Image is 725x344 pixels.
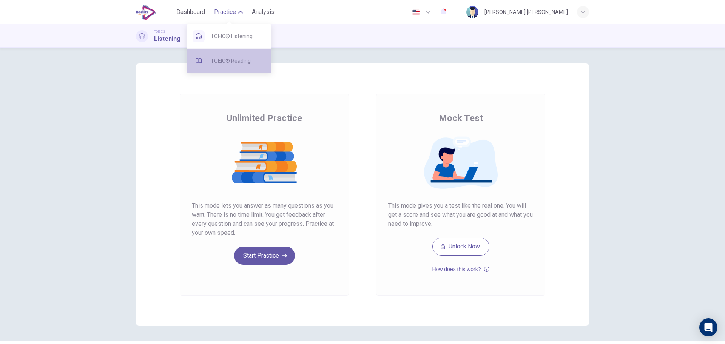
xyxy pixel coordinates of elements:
button: Dashboard [173,5,208,19]
button: Unlock Now [432,238,489,256]
img: en [411,9,421,15]
button: Practice [211,5,246,19]
button: Start Practice [234,247,295,265]
div: TOEIC® Reading [187,49,271,73]
div: TOEIC® Listening [187,24,271,48]
span: Practice [214,8,236,17]
div: Open Intercom Messenger [699,318,717,336]
span: Analysis [252,8,275,17]
div: [PERSON_NAME] [PERSON_NAME] [484,8,568,17]
button: How does this work? [432,265,489,274]
span: TOEIC® Reading [211,56,265,65]
h1: Listening [154,34,180,43]
span: Dashboard [176,8,205,17]
button: Analysis [249,5,278,19]
img: EduSynch logo [136,5,156,20]
span: TOEIC® Listening [211,32,265,41]
span: Unlimited Practice [227,112,302,124]
span: Mock Test [439,112,483,124]
span: TOEIC® [154,29,165,34]
a: EduSynch logo [136,5,173,20]
span: This mode lets you answer as many questions as you want. There is no time limit. You get feedback... [192,201,337,238]
span: This mode gives you a test like the real one. You will get a score and see what you are good at a... [388,201,533,228]
img: Profile picture [466,6,478,18]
